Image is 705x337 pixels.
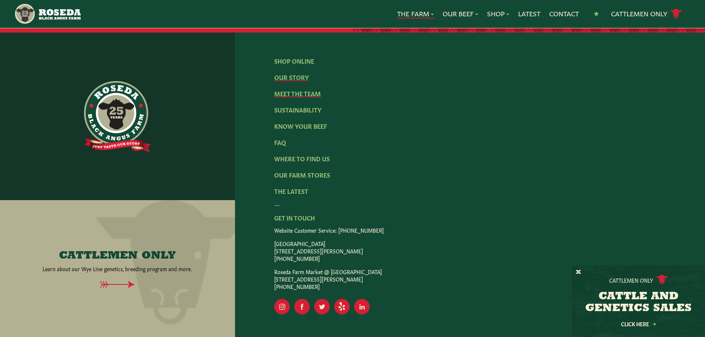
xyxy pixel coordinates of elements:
a: Visit Our Twitter Page [314,299,330,314]
h3: CATTLE AND GENETICS SALES [581,291,696,314]
a: FAQ [274,138,286,146]
a: Click Here [605,321,672,326]
p: Website Customer Service: [PHONE_NUMBER] [274,226,666,234]
img: cattle-icon.svg [656,275,668,285]
a: Visit Our LinkedIn Page [354,299,370,314]
a: CATTLEMEN ONLY Learn about our Wye Line genetics, breeding program and more. [20,250,215,272]
a: Know Your Beef [274,122,327,130]
img: https://roseda.com/wp-content/uploads/2021/06/roseda-25-full@2x.png [84,81,151,152]
a: Shop [487,9,509,18]
a: Visit Our Yelp Page [334,299,350,314]
a: Sustainability [274,105,321,114]
p: Roseda Farm Market @ [GEOGRAPHIC_DATA] [STREET_ADDRESS][PERSON_NAME] [PHONE_NUMBER] [274,268,666,290]
div: — [274,200,666,209]
a: Our Farm Stores [274,171,330,179]
a: The Farm [397,9,434,18]
a: Visit Our Instagram Page [274,299,290,314]
a: Visit Our Facebook Page [294,299,310,314]
a: Our Beef [443,9,478,18]
p: [GEOGRAPHIC_DATA] [STREET_ADDRESS][PERSON_NAME] [PHONE_NUMBER] [274,240,666,262]
h4: CATTLEMEN ONLY [59,250,176,262]
a: Contact [549,9,579,18]
p: Learn about our Wye Line genetics, breeding program and more. [43,265,192,272]
button: X [576,269,581,276]
a: The Latest [274,187,308,195]
p: Cattlemen Only [609,276,653,284]
a: Where To Find Us [274,154,330,162]
img: https://roseda.com/wp-content/uploads/2021/05/roseda-25-header.png [14,3,80,25]
a: Cattlemen Only [611,7,682,20]
a: Meet The Team [274,89,321,97]
a: Latest [518,9,540,18]
a: Our Story [274,73,309,81]
a: Shop Online [274,57,314,65]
